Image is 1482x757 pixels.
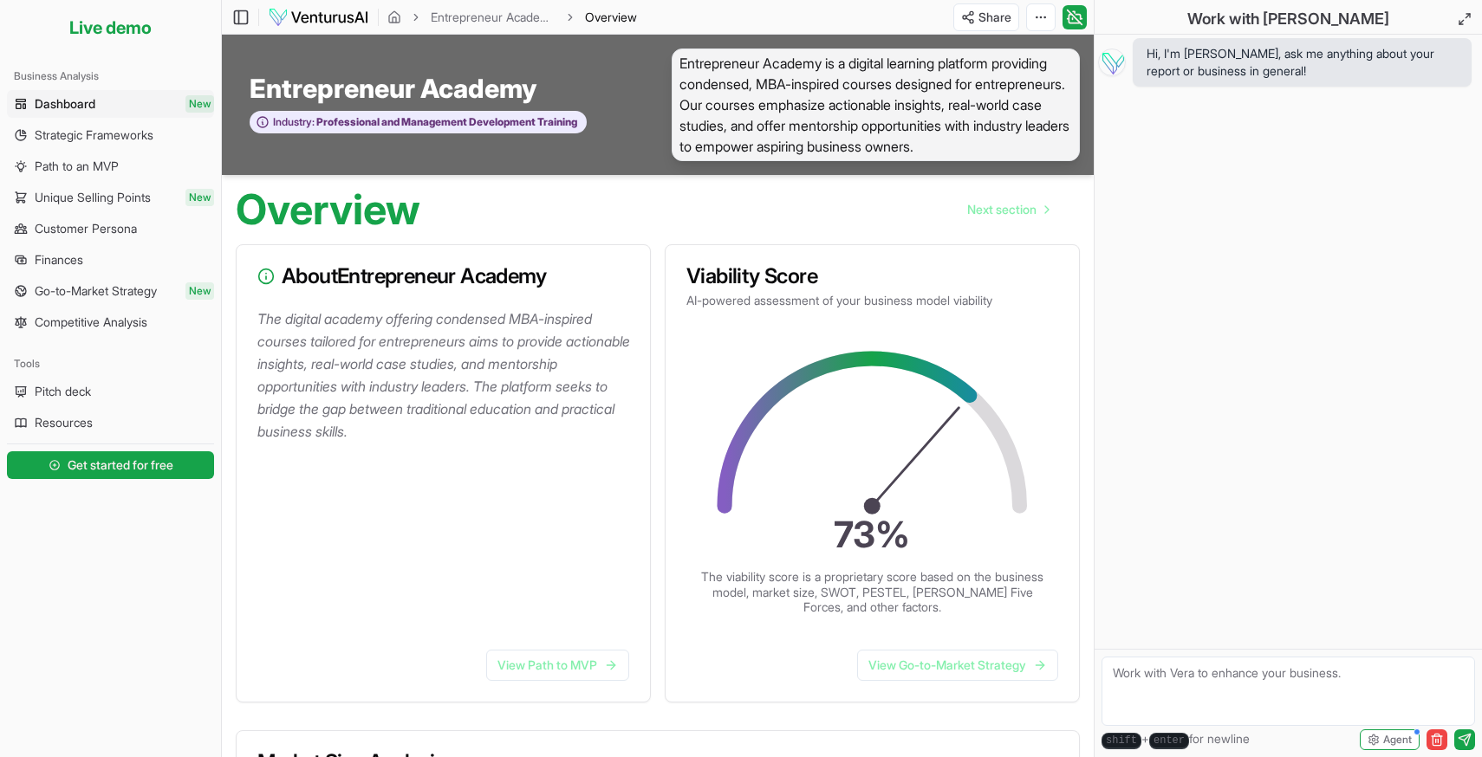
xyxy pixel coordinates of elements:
span: + for newline [1102,730,1250,749]
a: Go to next page [953,192,1063,227]
a: Competitive Analysis [7,308,214,336]
p: The viability score is a proprietary score based on the business model, market size, SWOT, PESTEL... [699,569,1046,615]
a: Strategic Frameworks [7,121,214,149]
a: Pitch deck [7,378,214,405]
span: Finances [35,251,83,269]
a: Resources [7,409,214,437]
a: Entrepreneur Academy [431,9,556,26]
span: Dashboard [35,95,95,113]
span: Share [978,9,1011,26]
span: New [185,282,214,300]
span: Professional and Management Development Training [315,115,577,129]
a: View Path to MVP [486,650,629,681]
div: Business Analysis [7,62,214,90]
span: Industry: [273,115,315,129]
img: logo [268,7,369,28]
kbd: shift [1102,733,1141,749]
span: Entrepreneur Academy [250,73,536,104]
span: Competitive Analysis [35,314,147,331]
div: Tools [7,350,214,378]
h1: Overview [236,189,420,230]
nav: pagination [953,192,1063,227]
a: DashboardNew [7,90,214,118]
img: Vera [1098,49,1126,76]
span: Hi, I'm [PERSON_NAME], ask me anything about your report or business in general! [1147,45,1458,80]
kbd: enter [1149,733,1189,749]
span: Get started for free [68,456,173,474]
span: Next section [967,201,1037,218]
p: AI-powered assessment of your business model viability [686,292,1058,309]
nav: breadcrumb [387,9,637,26]
h3: Viability Score [686,266,1058,287]
a: View Go-to-Market Strategy [857,650,1058,681]
button: Share [953,3,1019,31]
span: New [185,189,214,206]
text: 73 % [835,513,911,556]
span: Pitch deck [35,383,91,400]
a: Finances [7,246,214,274]
a: Get started for free [7,448,214,482]
h3: About Entrepreneur Academy [257,266,629,287]
span: Agent [1383,733,1412,747]
span: Path to an MVP [35,158,119,175]
button: Get started for free [7,451,214,479]
span: Strategic Frameworks [35,126,153,144]
a: Go-to-Market StrategyNew [7,277,214,305]
p: The digital academy offering condensed MBA-inspired courses tailored for entrepreneurs aims to pr... [257,307,636,443]
span: Go-to-Market Strategy [35,282,157,300]
span: Overview [585,9,637,26]
span: Unique Selling Points [35,189,151,206]
a: Path to an MVP [7,152,214,180]
button: Industry:Professional and Management Development Training [250,111,587,134]
span: New [185,95,214,113]
span: Entrepreneur Academy is a digital learning platform providing condensed, MBA-inspired courses des... [672,49,1080,161]
h2: Work with [PERSON_NAME] [1187,7,1389,31]
a: Unique Selling PointsNew [7,184,214,211]
a: Customer Persona [7,215,214,243]
span: Resources [35,414,93,431]
span: Customer Persona [35,220,137,237]
button: Agent [1360,729,1420,750]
